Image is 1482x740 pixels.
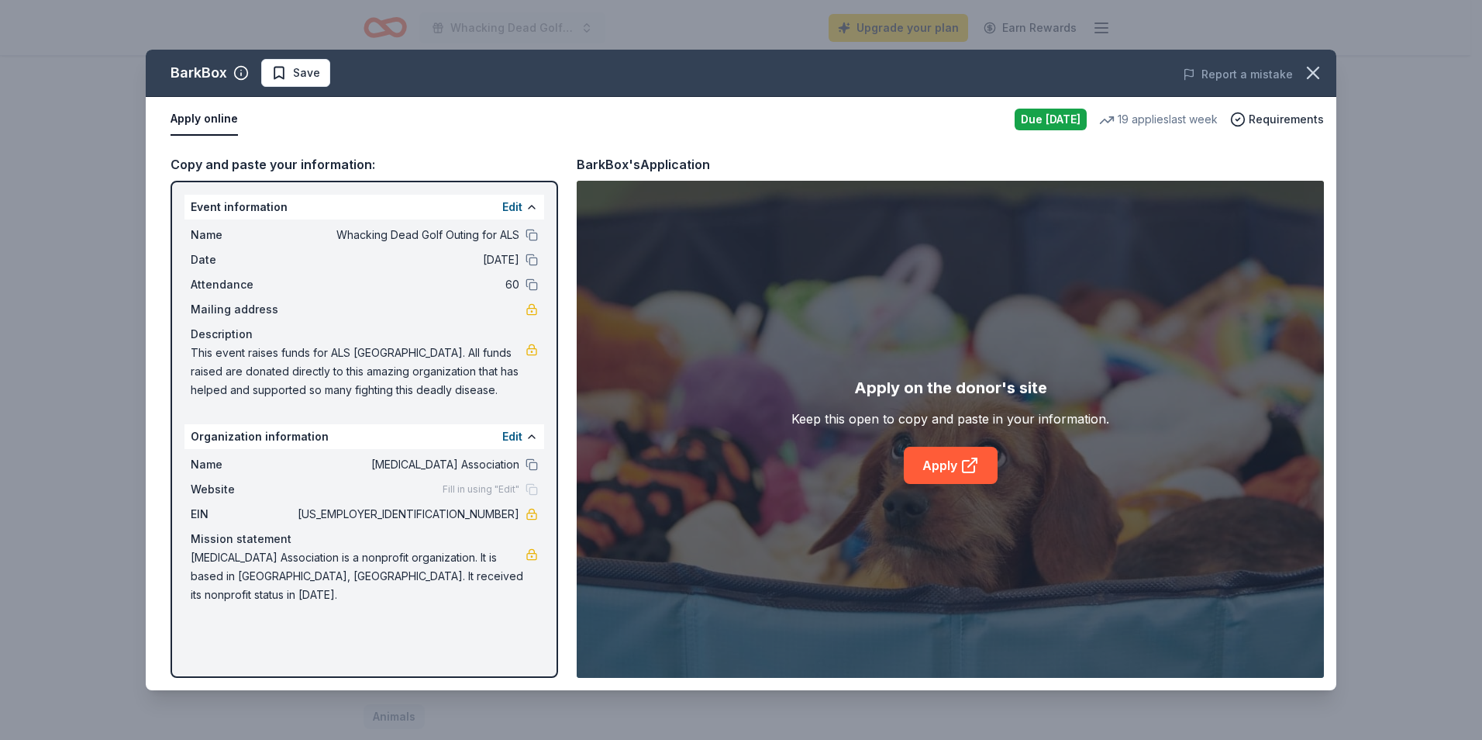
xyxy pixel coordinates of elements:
span: Name [191,226,295,244]
span: Fill in using "Edit" [443,483,519,496]
span: Mailing address [191,300,295,319]
span: Save [293,64,320,82]
button: Save [261,59,330,87]
span: Requirements [1249,110,1324,129]
button: Report a mistake [1183,65,1293,84]
span: Website [191,480,295,499]
div: Copy and paste your information: [171,154,558,175]
span: [MEDICAL_DATA] Association [295,455,519,474]
a: Apply [904,447,998,484]
button: Requirements [1230,110,1324,129]
button: Edit [502,198,522,216]
span: [DATE] [295,251,519,269]
span: Name [191,455,295,474]
div: Apply on the donor's site [854,375,1047,400]
span: 60 [295,275,519,294]
span: EIN [191,505,295,524]
div: Keep this open to copy and paste in your information. [791,410,1109,428]
div: Description [191,325,538,344]
button: Apply online [171,103,238,136]
span: [US_EMPLOYER_IDENTIFICATION_NUMBER] [295,505,519,524]
span: This event raises funds for ALS [GEOGRAPHIC_DATA]. All funds raised are donated directly to this ... [191,344,526,399]
div: Due [DATE] [1015,109,1087,130]
span: Attendance [191,275,295,294]
span: Date [191,251,295,269]
div: Event information [184,195,544,220]
div: Organization information [184,424,544,449]
div: BarkBox's Application [577,154,710,175]
div: Mission statement [191,530,538,548]
div: 19 applies last week [1099,110,1218,129]
span: Whacking Dead Golf Outing for ALS [295,226,519,244]
button: Edit [502,427,522,446]
div: BarkBox [171,61,227,85]
span: [MEDICAL_DATA] Association is a nonprofit organization. It is based in [GEOGRAPHIC_DATA], [GEOGRA... [191,548,526,604]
